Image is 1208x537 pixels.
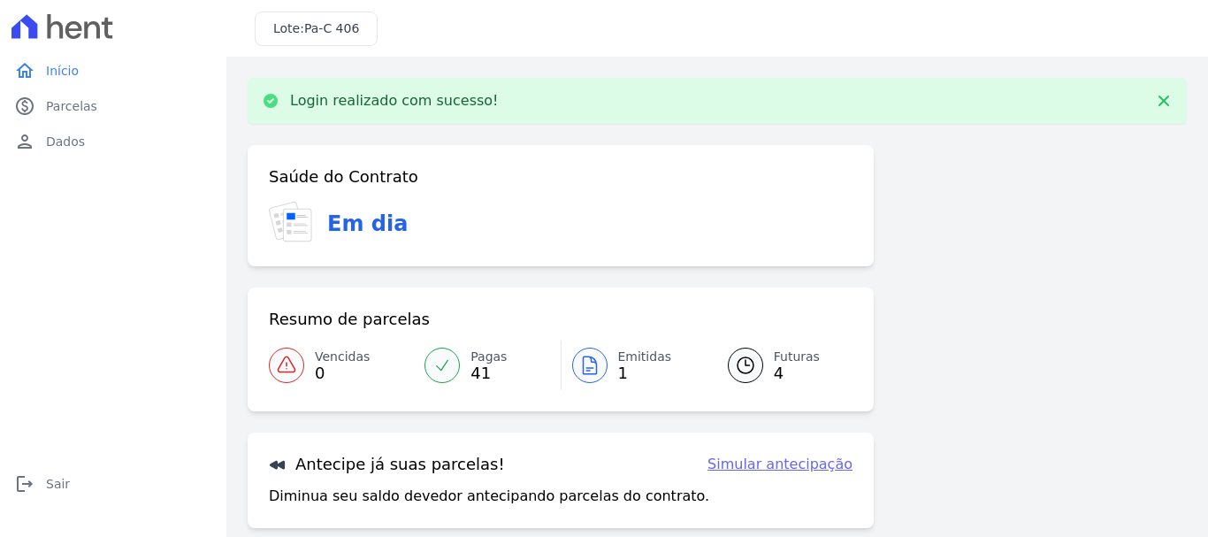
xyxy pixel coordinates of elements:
[618,366,672,380] span: 1
[269,454,505,475] h3: Antecipe já suas parcelas!
[46,62,79,80] span: Início
[774,348,820,366] span: Futuras
[7,53,219,88] a: homeInício
[46,133,85,150] span: Dados
[269,341,414,390] a: Vencidas 0
[618,348,672,366] span: Emitidas
[269,486,709,507] p: Diminua seu saldo devedor antecipando parcelas do contrato.
[315,348,370,366] span: Vencidas
[304,21,359,35] span: Pa-C 406
[290,92,499,110] p: Login realizado com sucesso!
[327,208,408,240] h3: Em dia
[470,366,507,380] span: 41
[46,97,97,115] span: Parcelas
[269,166,418,188] h3: Saúde do Contrato
[273,19,359,38] h3: Lote:
[414,341,560,390] a: Pagas 41
[470,348,507,366] span: Pagas
[774,366,820,380] span: 4
[14,96,35,117] i: paid
[14,131,35,152] i: person
[14,473,35,495] i: logout
[7,124,219,159] a: personDados
[269,309,430,330] h3: Resumo de parcelas
[707,341,852,390] a: Futuras 4
[562,341,707,390] a: Emitidas 1
[46,475,70,493] span: Sair
[14,60,35,81] i: home
[707,454,852,475] a: Simular antecipação
[7,466,219,502] a: logoutSair
[315,366,370,380] span: 0
[7,88,219,124] a: paidParcelas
